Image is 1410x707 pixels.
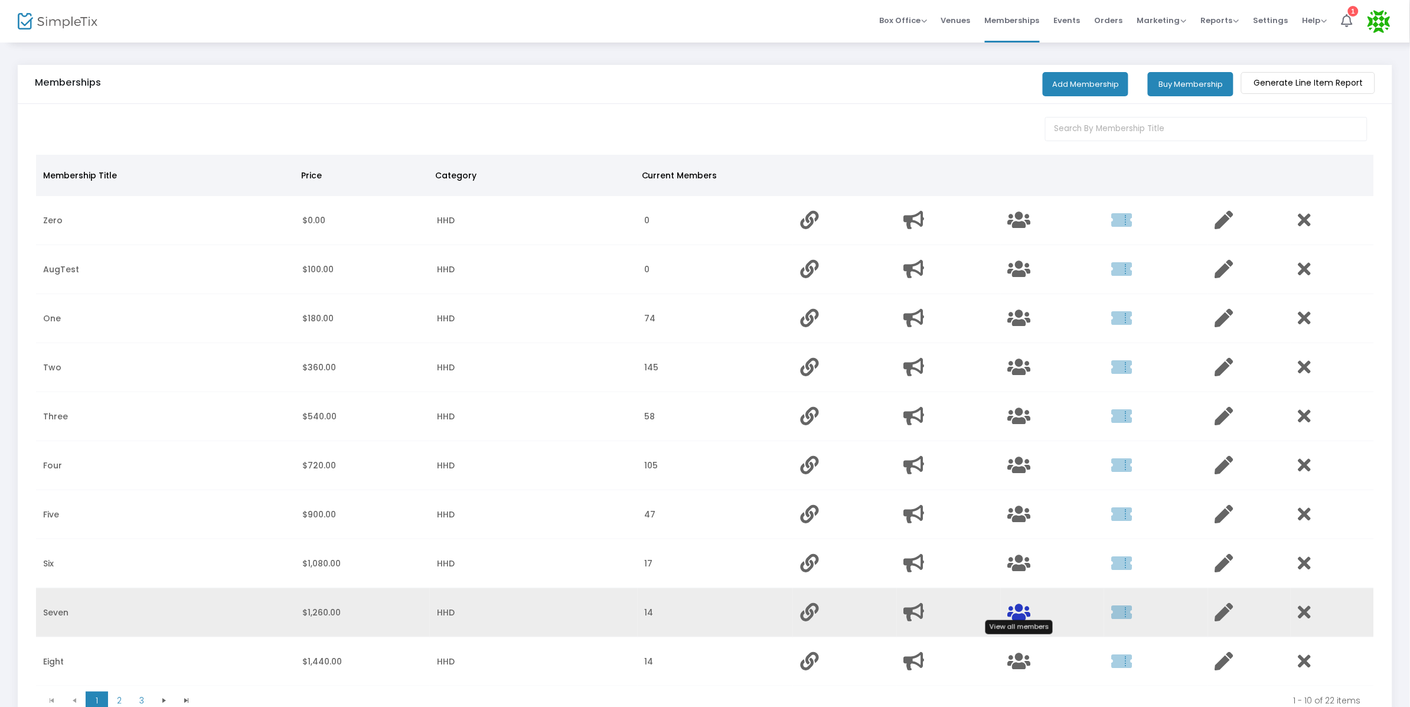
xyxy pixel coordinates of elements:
[985,620,1053,634] div: View all members
[430,490,637,539] td: HHD
[638,392,793,441] td: 58
[430,441,637,490] td: HHD
[1348,6,1359,17] div: 1
[295,637,430,686] td: $1,440.00
[36,441,295,490] td: Four
[638,441,793,490] td: 105
[638,490,793,539] td: 47
[206,695,1361,706] kendo-pager-info: 1 - 10 of 22 items
[1137,15,1187,26] span: Marketing
[879,15,927,26] span: Box Office
[295,539,430,588] td: $1,080.00
[295,343,430,392] td: $360.00
[295,588,430,637] td: $1,260.00
[36,343,295,392] td: Two
[638,539,793,588] td: 17
[430,343,637,392] td: HHD
[159,696,169,705] span: Go to the next page
[1148,72,1233,96] button: Buy Membership
[36,196,295,245] td: Zero
[1201,15,1239,26] span: Reports
[430,588,637,637] td: HHD
[430,539,637,588] td: HHD
[35,77,101,89] h5: Memberships
[1054,5,1081,35] span: Events
[36,490,295,539] td: Five
[638,196,793,245] td: 0
[430,392,637,441] td: HHD
[1303,15,1327,26] span: Help
[1043,72,1128,96] button: Add Membership
[428,155,635,196] th: Category
[36,637,295,686] td: Eight
[36,588,295,637] td: Seven
[638,637,793,686] td: 14
[182,696,191,705] span: Go to the last page
[295,196,430,245] td: $0.00
[294,155,428,196] th: Price
[430,294,637,343] td: HHD
[295,392,430,441] td: $540.00
[638,294,793,343] td: 74
[36,155,1374,686] div: Data table
[638,588,793,637] td: 14
[36,245,295,294] td: AugTest
[1045,117,1368,141] input: Search By Membership Title
[430,637,637,686] td: HHD
[36,392,295,441] td: Three
[295,490,430,539] td: $900.00
[36,155,294,196] th: Membership Title
[295,245,430,294] td: $100.00
[430,196,637,245] td: HHD
[985,5,1040,35] span: Memberships
[36,539,295,588] td: Six
[295,441,430,490] td: $720.00
[36,294,295,343] td: One
[635,155,789,196] th: Current Members
[1241,72,1375,94] m-button: Generate Line Item Report
[1254,5,1288,35] span: Settings
[941,5,971,35] span: Venues
[430,245,637,294] td: HHD
[638,343,793,392] td: 145
[295,294,430,343] td: $180.00
[638,245,793,294] td: 0
[1095,5,1123,35] span: Orders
